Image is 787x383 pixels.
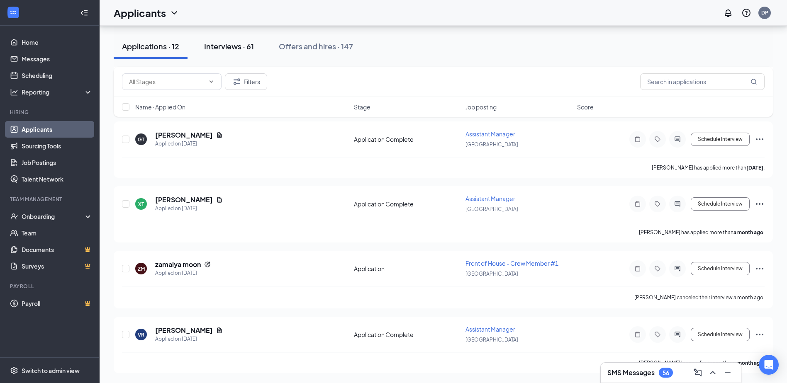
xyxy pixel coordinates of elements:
[22,258,93,274] a: SurveysCrown
[633,331,643,338] svg: Note
[22,88,93,96] div: Reporting
[708,368,718,378] svg: ChevronUp
[723,8,733,18] svg: Notifications
[755,264,765,274] svg: Ellipses
[691,133,750,146] button: Schedule Interview
[693,368,703,378] svg: ComposeMessage
[22,366,80,375] div: Switch to admin view
[607,368,655,377] h3: SMS Messages
[155,260,201,269] h5: zamaiya moon
[639,229,765,236] p: [PERSON_NAME] has applied more than .
[706,366,719,379] button: ChevronUp
[22,171,93,187] a: Talent Network
[465,259,558,267] span: Front of House - Crew Member #1
[465,141,518,148] span: [GEOGRAPHIC_DATA]
[759,355,779,375] div: Open Intercom Messenger
[216,132,223,138] svg: Document
[80,9,88,17] svg: Collapse
[354,264,461,273] div: Application
[465,337,518,343] span: [GEOGRAPHIC_DATA]
[216,327,223,334] svg: Document
[750,78,757,85] svg: MagnifyingGlass
[465,325,515,333] span: Assistant Manager
[22,295,93,312] a: PayrollCrown
[208,78,214,85] svg: ChevronDown
[9,8,17,17] svg: WorkstreamLogo
[354,200,461,208] div: Application Complete
[633,265,643,272] svg: Note
[138,136,144,143] div: GT
[22,121,93,138] a: Applicants
[672,331,682,338] svg: ActiveChat
[755,330,765,339] svg: Ellipses
[155,131,213,140] h5: [PERSON_NAME]
[354,103,370,111] span: Stage
[721,366,734,379] button: Minimize
[155,326,213,335] h5: [PERSON_NAME]
[22,51,93,67] a: Messages
[691,197,750,211] button: Schedule Interview
[155,335,223,343] div: Applied on [DATE]
[465,206,518,212] span: [GEOGRAPHIC_DATA]
[10,366,18,375] svg: Settings
[741,8,751,18] svg: QuestionInfo
[761,9,768,16] div: DP
[216,196,223,203] svg: Document
[691,262,750,275] button: Schedule Interview
[691,328,750,341] button: Schedule Interview
[204,261,211,268] svg: Reapply
[755,134,765,144] svg: Ellipses
[10,283,91,290] div: Payroll
[22,241,93,258] a: DocumentsCrown
[155,269,211,277] div: Applied on [DATE]
[169,8,179,18] svg: ChevronDown
[723,368,733,378] svg: Minimize
[354,330,461,339] div: Application Complete
[10,109,91,116] div: Hiring
[465,103,497,111] span: Job posting
[733,229,763,235] b: a month ago
[155,195,213,204] h5: [PERSON_NAME]
[22,34,93,51] a: Home
[279,41,353,51] div: Offers and hires · 147
[138,331,144,338] div: VR
[155,140,223,148] div: Applied on [DATE]
[633,201,643,207] svg: Note
[653,201,663,207] svg: Tag
[22,212,85,221] div: Onboarding
[672,136,682,143] svg: ActiveChat
[138,201,144,208] div: XT
[639,359,765,366] p: [PERSON_NAME] has applied more than .
[10,196,91,203] div: Team Management
[663,369,669,376] div: 56
[672,201,682,207] svg: ActiveChat
[640,73,765,90] input: Search in applications
[354,135,461,143] div: Application Complete
[155,204,223,213] div: Applied on [DATE]
[672,265,682,272] svg: ActiveChat
[465,130,515,138] span: Assistant Manager
[653,331,663,338] svg: Tag
[755,199,765,209] svg: Ellipses
[634,293,765,302] div: [PERSON_NAME] canceled their interview a month ago.
[691,366,704,379] button: ComposeMessage
[129,77,205,86] input: All Stages
[10,212,18,221] svg: UserCheck
[577,103,594,111] span: Score
[633,136,643,143] svg: Note
[204,41,254,51] div: Interviews · 61
[22,138,93,154] a: Sourcing Tools
[465,195,515,202] span: Assistant Manager
[653,136,663,143] svg: Tag
[653,265,663,272] svg: Tag
[10,88,18,96] svg: Analysis
[22,154,93,171] a: Job Postings
[138,265,145,272] div: ZM
[465,271,518,277] span: [GEOGRAPHIC_DATA]
[22,67,93,84] a: Scheduling
[225,73,267,90] button: Filter Filters
[122,41,179,51] div: Applications · 12
[652,164,765,171] p: [PERSON_NAME] has applied more than .
[746,165,763,171] b: [DATE]
[22,225,93,241] a: Team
